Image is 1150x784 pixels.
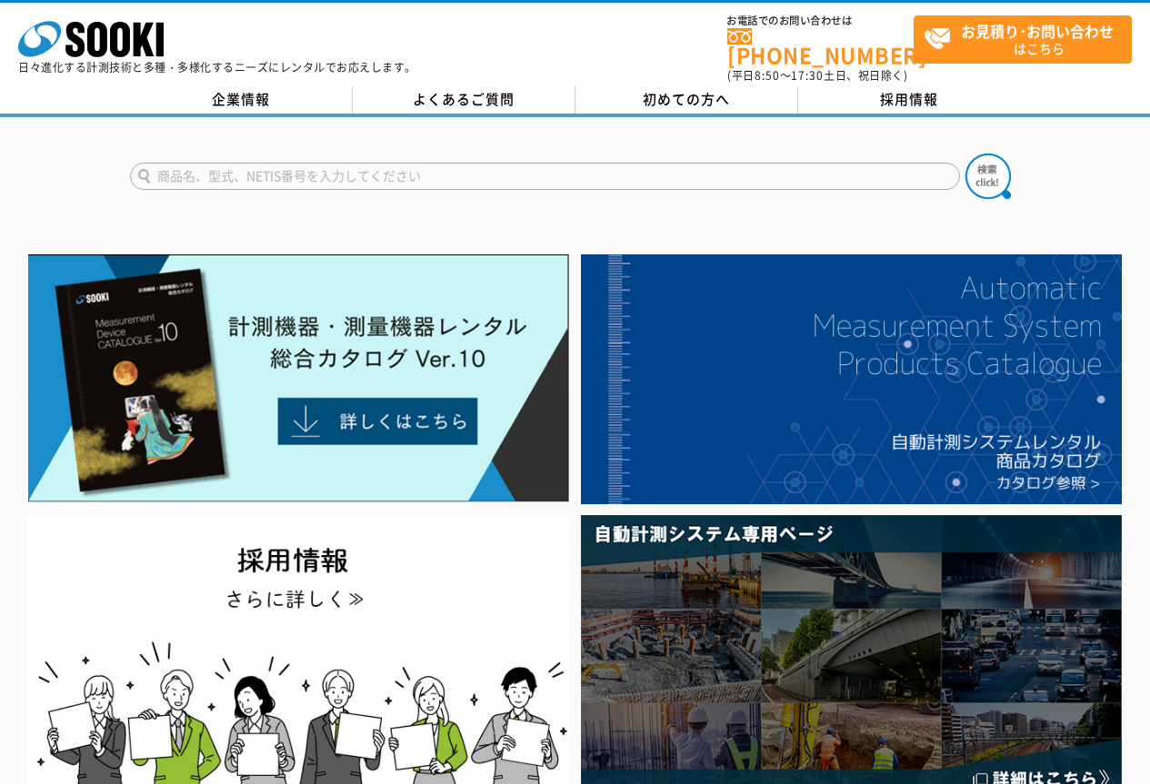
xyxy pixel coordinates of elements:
[130,86,353,114] a: 企業情報
[914,15,1132,64] a: お見積り･お問い合わせはこちら
[18,62,416,73] p: 日々進化する計測技術と多種・多様化するニーズにレンタルでお応えします。
[581,254,1122,504] img: 自動計測システムカタログ
[791,67,824,84] span: 17:30
[130,163,960,190] input: 商品名、型式、NETIS番号を入力してください
[28,254,569,502] img: Catalog Ver10
[575,86,798,114] a: 初めての方へ
[727,15,914,26] span: お電話でのお問い合わせは
[961,20,1114,42] strong: お見積り･お問い合わせ
[727,28,914,65] a: [PHONE_NUMBER]
[727,67,907,84] span: (平日 ～ 土日、祝日除く)
[755,67,780,84] span: 8:50
[924,16,1131,62] span: はこちら
[643,89,730,109] span: 初めての方へ
[353,86,575,114] a: よくあるご質問
[798,86,1021,114] a: 採用情報
[965,154,1011,199] img: btn_search.png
